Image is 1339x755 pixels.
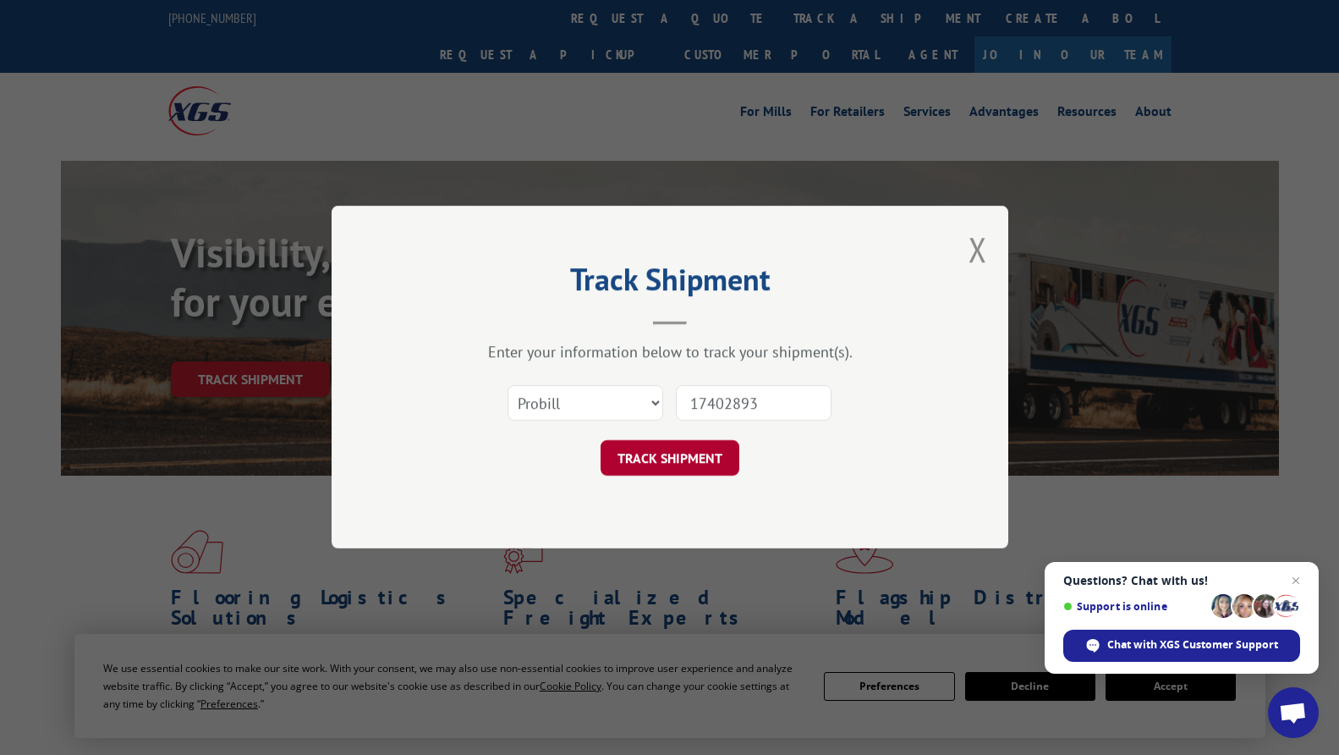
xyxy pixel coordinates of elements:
div: Chat with XGS Customer Support [1063,630,1300,662]
span: Close chat [1286,570,1306,591]
button: TRACK SHIPMENT [601,441,739,477]
h2: Track Shipment [416,267,924,300]
span: Support is online [1063,600,1205,613]
div: Enter your information below to track your shipment(s). [416,343,924,362]
div: Open chat [1268,687,1319,738]
button: Close modal [969,227,987,272]
span: Questions? Chat with us! [1063,574,1300,587]
input: Number(s) [676,386,831,422]
span: Chat with XGS Customer Support [1107,637,1278,653]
